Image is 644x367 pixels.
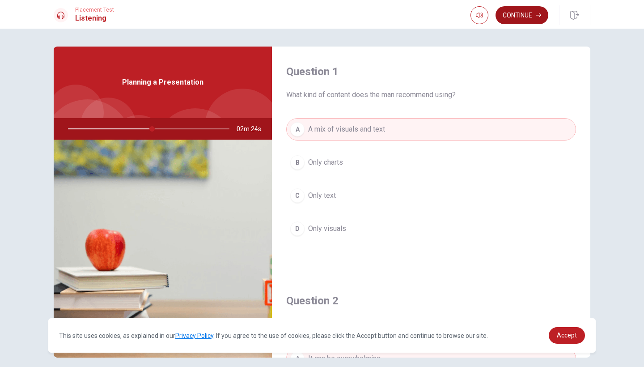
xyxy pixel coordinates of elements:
[122,77,203,88] span: Planning a Presentation
[290,155,305,170] div: B
[75,13,114,24] h1: Listening
[308,223,346,234] span: Only visuals
[286,118,576,141] button: AA mix of visuals and text
[549,327,585,344] a: dismiss cookie message
[290,188,305,203] div: C
[557,332,577,339] span: Accept
[308,353,381,364] span: It can be overwhelming
[286,184,576,207] button: COnly text
[48,318,596,353] div: cookieconsent
[308,124,385,135] span: A mix of visuals and text
[286,64,576,79] h4: Question 1
[496,6,548,24] button: Continue
[286,90,576,100] span: What kind of content does the man recommend using?
[286,218,576,240] button: DOnly visuals
[75,7,114,13] span: Placement Test
[290,122,305,137] div: A
[308,190,336,201] span: Only text
[308,157,343,168] span: Only charts
[290,222,305,236] div: D
[59,332,488,339] span: This site uses cookies, as explained in our . If you agree to the use of cookies, please click th...
[286,151,576,174] button: BOnly charts
[54,140,272,358] img: Planning a Presentation
[286,294,576,308] h4: Question 2
[175,332,213,339] a: Privacy Policy
[237,118,268,140] span: 02m 24s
